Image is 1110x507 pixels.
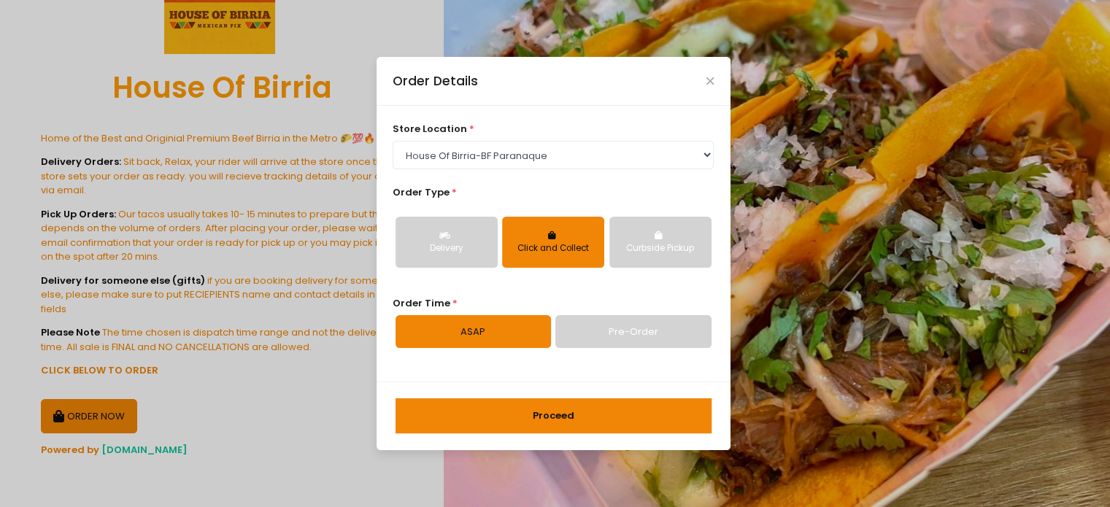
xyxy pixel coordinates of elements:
span: Order Time [393,296,450,310]
div: Delivery [406,242,487,255]
button: Proceed [396,398,712,433]
button: Delivery [396,217,498,268]
button: Curbside Pickup [609,217,712,268]
span: store location [393,122,467,136]
span: Order Type [393,185,450,199]
a: Pre-Order [555,315,711,349]
div: Curbside Pickup [620,242,701,255]
a: ASAP [396,315,551,349]
button: Close [706,77,714,85]
button: Click and Collect [502,217,604,268]
div: Click and Collect [512,242,594,255]
div: Order Details [393,71,478,90]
